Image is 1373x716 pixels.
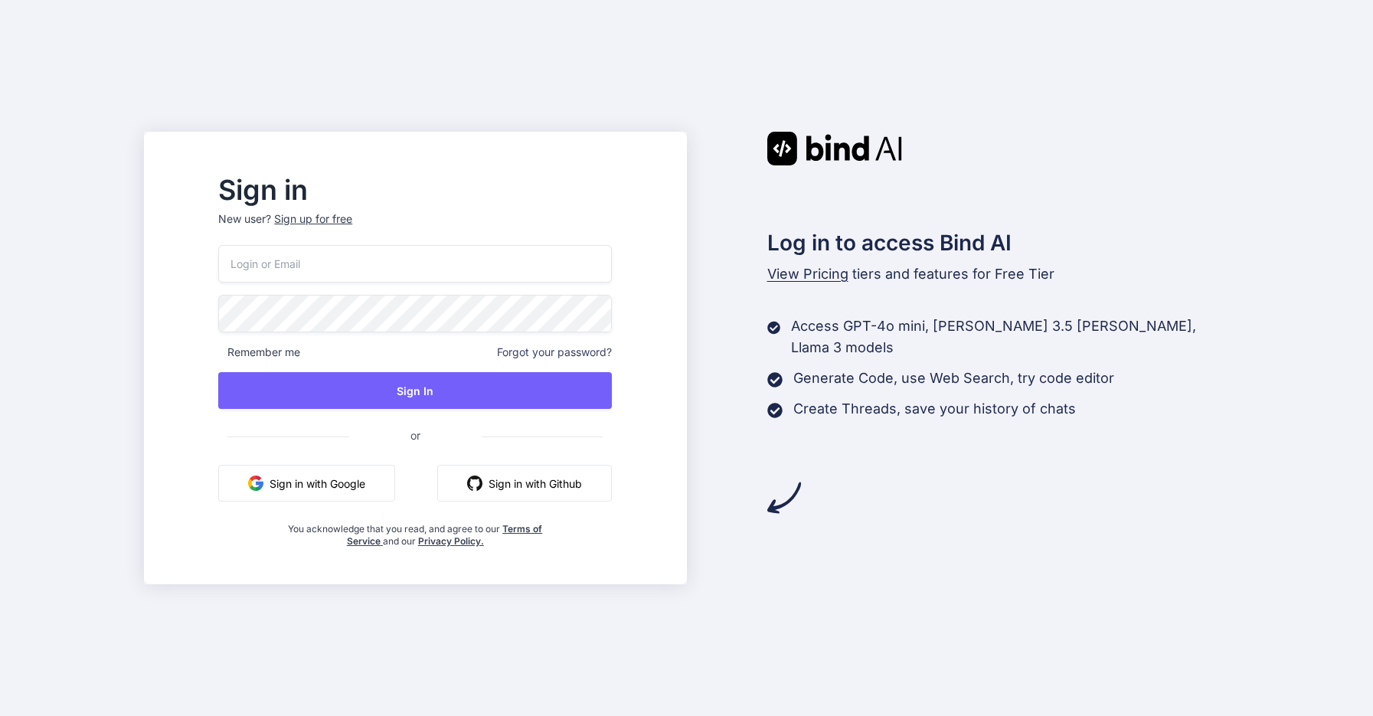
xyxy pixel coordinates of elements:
p: Create Threads, save your history of chats [793,398,1076,420]
span: Remember me [218,345,300,360]
span: View Pricing [767,266,848,282]
input: Login or Email [218,245,612,283]
img: google [248,476,263,491]
img: arrow [767,481,801,515]
img: Bind AI logo [767,132,902,165]
div: You acknowledge that you read, and agree to our and our [284,514,547,548]
button: Sign in with Github [437,465,612,502]
div: Sign up for free [274,211,352,227]
p: tiers and features for Free Tier [767,263,1230,285]
button: Sign in with Google [218,465,395,502]
a: Privacy Policy. [418,535,484,547]
h2: Sign in [218,178,612,202]
p: Access GPT-4o mini, [PERSON_NAME] 3.5 [PERSON_NAME], Llama 3 models [791,315,1229,358]
span: or [349,417,482,454]
button: Sign In [218,372,612,409]
a: Terms of Service [347,523,543,547]
p: Generate Code, use Web Search, try code editor [793,368,1114,389]
p: New user? [218,211,612,245]
span: Forgot your password? [497,345,612,360]
h2: Log in to access Bind AI [767,227,1230,259]
img: github [467,476,482,491]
